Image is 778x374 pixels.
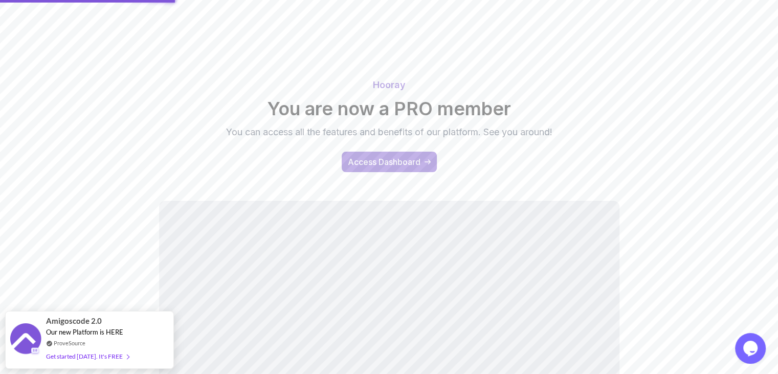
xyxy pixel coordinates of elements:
[46,328,123,336] span: Our new Platform is HERE
[46,315,102,327] span: Amigoscode 2.0
[217,125,561,139] p: You can access all the features and benefits of our platform. See you around!
[10,323,41,357] img: provesource social proof notification image
[31,98,747,119] h2: You are now a PRO member
[342,152,437,172] a: access-dashboard
[342,152,437,172] button: Access Dashboard
[735,333,768,364] iframe: chat widget
[46,350,129,362] div: Get started [DATE]. It's FREE
[348,156,420,168] div: Access Dashboard
[54,339,85,347] a: ProveSource
[31,78,747,92] p: Hooray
